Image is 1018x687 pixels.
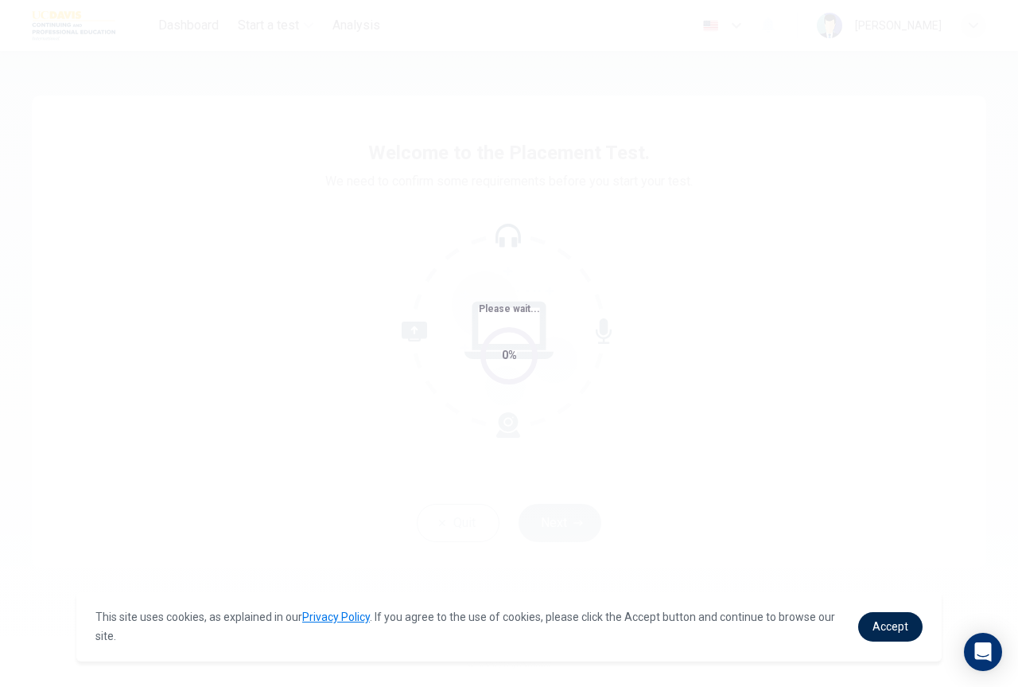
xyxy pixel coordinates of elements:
div: 0% [502,346,517,365]
span: This site uses cookies, as explained in our . If you agree to the use of cookies, please click th... [95,611,835,642]
span: Please wait... [479,303,540,314]
a: dismiss cookie message [858,612,923,642]
div: cookieconsent [76,591,942,662]
a: Privacy Policy [302,611,370,623]
div: Open Intercom Messenger [964,633,1002,671]
span: Accept [872,620,908,633]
